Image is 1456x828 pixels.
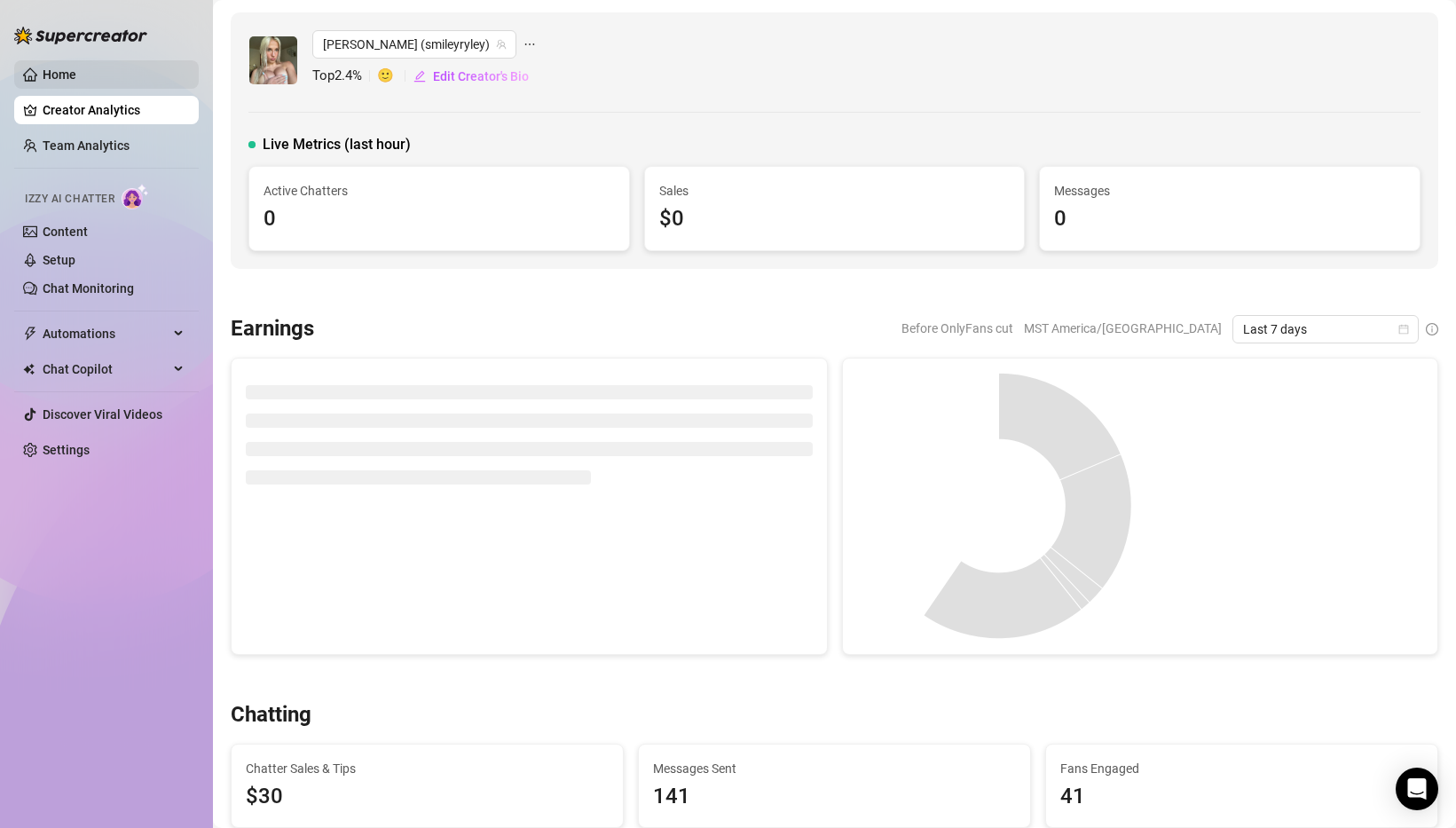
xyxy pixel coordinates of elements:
[1054,181,1405,201] span: Messages
[43,407,162,422] a: Discover Viral Videos
[231,315,314,343] h3: Earnings
[653,759,1016,778] span: Messages Sent
[659,202,1011,236] div: $0
[263,134,411,155] span: Live Metrics (last hour)
[1024,315,1222,342] span: MST America/[GEOGRAPHIC_DATA]
[496,39,507,50] span: team
[43,225,88,239] a: Content
[1426,323,1438,335] span: info-circle
[14,27,147,44] img: logo-BBDzfeDw.svg
[377,66,413,87] span: 🙂
[433,69,529,83] span: Edit Creator's Bio
[23,363,35,375] img: Chat Copilot
[231,701,311,729] h3: Chatting
[523,30,536,59] span: ellipsis
[323,31,506,58] span: RYLEY (smileyryley)
[122,184,149,209] img: AI Chatter
[1060,780,1423,814] div: 41
[23,327,37,341] span: thunderbolt
[413,62,530,91] button: Edit Creator's Bio
[249,36,297,84] img: RYLEY
[43,355,169,383] span: Chat Copilot
[312,66,377,87] span: Top 2.4 %
[1243,316,1408,343] span: Last 7 days
[43,319,169,348] span: Automations
[264,181,615,201] span: Active Chatters
[43,138,130,153] a: Team Analytics
[1396,768,1438,810] div: Open Intercom Messenger
[43,253,75,267] a: Setup
[43,443,90,457] a: Settings
[264,202,615,236] div: 0
[1054,202,1405,236] div: 0
[901,315,1013,342] span: Before OnlyFans cut
[43,67,76,82] a: Home
[653,780,1016,814] div: 141
[246,780,609,814] span: $30
[659,181,1011,201] span: Sales
[1398,324,1409,335] span: calendar
[413,70,426,83] span: edit
[246,759,609,778] span: Chatter Sales & Tips
[43,96,185,124] a: Creator Analytics
[25,191,114,208] span: Izzy AI Chatter
[43,281,134,296] a: Chat Monitoring
[1060,759,1423,778] span: Fans Engaged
